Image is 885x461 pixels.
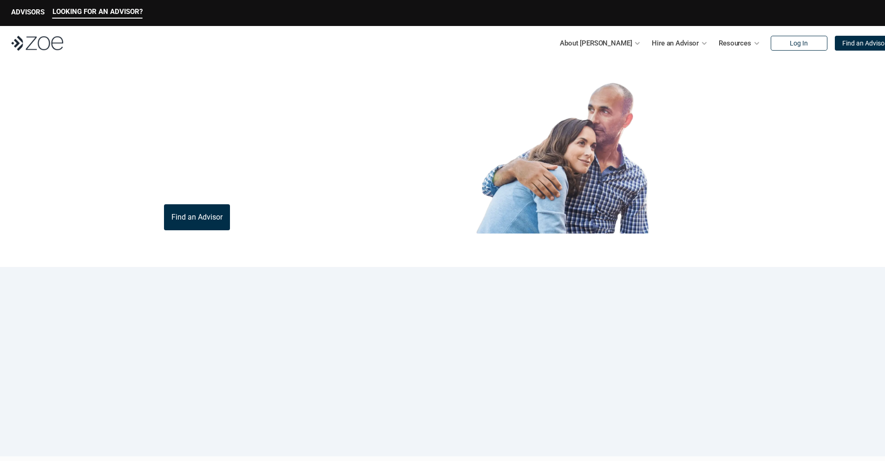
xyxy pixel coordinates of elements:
p: You deserve an advisor you can trust. [PERSON_NAME], hire, and invest with vetted, fiduciary, fin... [164,171,404,193]
p: Resources [719,36,751,50]
p: LOOKING FOR AN ADVISOR? [52,7,143,16]
p: Find Your Financial Advisor [164,97,385,159]
p: Log In [790,39,808,47]
a: Find an Advisor [164,204,230,230]
p: Find an Advisor [171,213,223,221]
p: About [PERSON_NAME] [560,36,632,50]
p: Hire an Advisor [652,36,699,50]
a: Log In [771,36,827,51]
p: ADVISORS [11,8,45,16]
em: The information in the visuals above is for illustrative purposes only and does not represent an ... [433,239,691,244]
p: Loremipsum: *DolOrsi Ametconsecte adi Eli Seddoeius tem inc utlaboreet. Dol 6935 MagNaal Enimadmi... [22,378,863,412]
